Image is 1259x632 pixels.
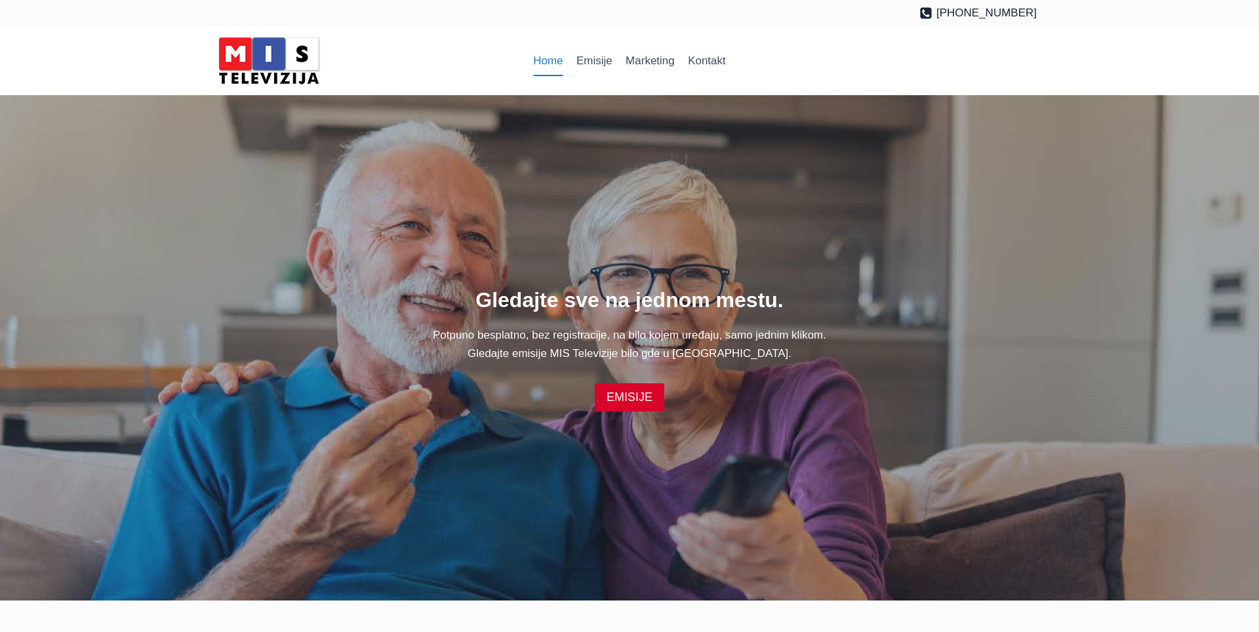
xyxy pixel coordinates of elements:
[681,45,732,77] a: Kontakt
[919,4,1037,22] a: [PHONE_NUMBER]
[619,45,681,77] a: Marketing
[527,45,570,77] a: Home
[570,45,619,77] a: Emisije
[936,4,1037,22] span: [PHONE_NUMBER]
[222,326,1037,362] p: Potpuno besplatno, bez registracije, na bilo kojem uređaju, samo jednim klikom. Gledajte emisije ...
[595,383,664,411] a: EMISIJE
[213,33,325,89] img: MIS Television
[527,45,732,77] nav: Primary
[222,284,1037,316] h1: Gledajte sve na jednom mestu.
